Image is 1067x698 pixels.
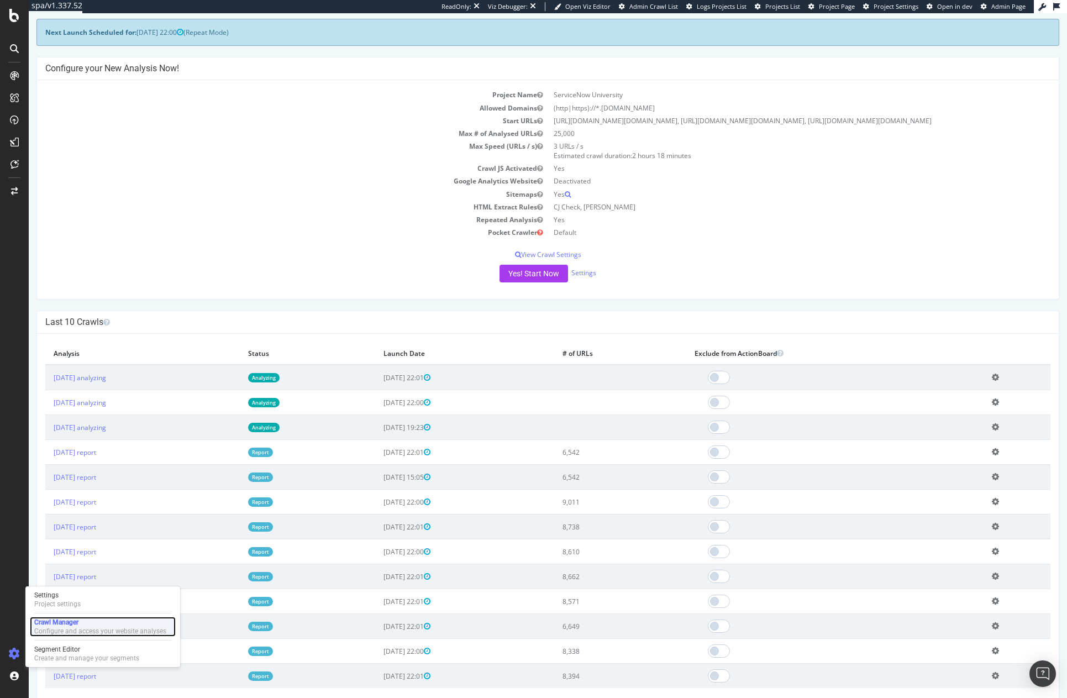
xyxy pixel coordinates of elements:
[355,608,402,618] span: [DATE] 22:01
[488,2,528,11] div: Viz Debugger:
[471,251,539,269] button: Yes! Start Now
[519,175,1022,187] td: Yes
[25,633,67,643] a: [DATE] report
[525,601,658,626] td: 6,649
[219,633,244,643] a: Report
[34,627,166,636] div: Configure and access your website analyses
[34,618,166,627] div: Crawl Manager
[603,138,663,147] span: 2 hours 18 minutes
[755,2,800,11] a: Projects List
[8,6,1031,33] div: (Repeat Mode)
[355,459,402,469] span: [DATE] 15:05
[355,534,402,543] span: [DATE] 22:00
[519,75,1022,88] td: ServiceNow University
[355,633,402,643] span: [DATE] 22:00
[525,626,658,650] td: 8,338
[525,576,658,601] td: 8,571
[219,534,244,543] a: Report
[355,434,402,444] span: [DATE] 22:01
[219,509,244,518] a: Report
[34,600,81,608] div: Project settings
[17,213,519,225] td: Pocket Crawler
[219,608,244,618] a: Report
[355,360,402,369] span: [DATE] 22:01
[219,459,244,469] a: Report
[874,2,918,11] span: Project Settings
[30,590,176,610] a: SettingsProject settings
[863,2,918,11] a: Project Settings
[765,2,800,11] span: Projects List
[519,213,1022,225] td: Default
[25,434,67,444] a: [DATE] report
[355,658,402,668] span: [DATE] 22:01
[525,650,658,675] td: 8,394
[17,161,519,174] td: Google Analytics Website
[525,427,658,452] td: 6,542
[34,591,81,600] div: Settings
[981,2,1026,11] a: Admin Page
[25,534,67,543] a: [DATE] report
[525,551,658,576] td: 8,662
[17,237,1022,246] p: View Crawl Settings
[991,2,1026,11] span: Admin Page
[17,149,519,161] td: Crawl JS Activated
[441,2,471,11] div: ReadOnly:
[30,644,176,664] a: Segment EditorCreate and manage your segments
[34,645,139,654] div: Segment Editor
[25,559,67,568] a: [DATE] report
[219,360,251,369] a: Analyzing
[686,2,747,11] a: Logs Projects List
[525,476,658,501] td: 9,011
[565,2,611,11] span: Open Viz Editor
[554,2,611,11] a: Open Viz Editor
[219,410,251,419] a: Analyzing
[17,175,519,187] td: Sitemaps
[17,14,108,24] strong: Next Launch Scheduled for:
[355,410,402,419] span: [DATE] 19:23
[25,385,77,394] a: [DATE] analyzing
[519,88,1022,101] td: (http|https)://*.[DOMAIN_NAME]
[17,101,519,114] td: Start URLs
[808,2,855,11] a: Project Page
[937,2,973,11] span: Open in dev
[519,114,1022,127] td: 25,000
[219,434,244,444] a: Report
[543,255,567,264] a: Settings
[355,385,402,394] span: [DATE] 22:00
[25,360,77,369] a: [DATE] analyzing
[30,617,176,637] a: Crawl ManagerConfigure and access your website analyses
[355,584,402,593] span: [DATE] 22:01
[25,410,77,419] a: [DATE] analyzing
[519,200,1022,213] td: Yes
[355,509,402,518] span: [DATE] 22:01
[25,658,67,668] a: [DATE] report
[619,2,678,11] a: Admin Crawl List
[17,127,519,149] td: Max Speed (URLs / s)
[519,149,1022,161] td: Yes
[519,127,1022,149] td: 3 URLs / s Estimated crawl duration:
[17,200,519,213] td: Repeated Analysis
[1029,660,1056,687] div: Open Intercom Messenger
[25,484,67,494] a: [DATE] report
[17,114,519,127] td: Max # of Analysed URLs
[108,14,155,24] span: [DATE] 22:00
[525,526,658,551] td: 8,610
[519,161,1022,174] td: Deactivated
[25,509,67,518] a: [DATE] report
[25,459,67,469] a: [DATE] report
[346,329,525,351] th: Launch Date
[629,2,678,11] span: Admin Crawl List
[927,2,973,11] a: Open in dev
[519,187,1022,200] td: CJ Check, [PERSON_NAME]
[211,329,346,351] th: Status
[25,584,67,593] a: [DATE] report
[17,50,1022,61] h4: Configure your New Analysis Now!
[219,484,244,494] a: Report
[219,385,251,394] a: Analyzing
[819,2,855,11] span: Project Page
[17,88,519,101] td: Allowed Domains
[525,452,658,476] td: 6,542
[219,559,244,568] a: Report
[17,329,211,351] th: Analysis
[25,608,67,618] a: [DATE] report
